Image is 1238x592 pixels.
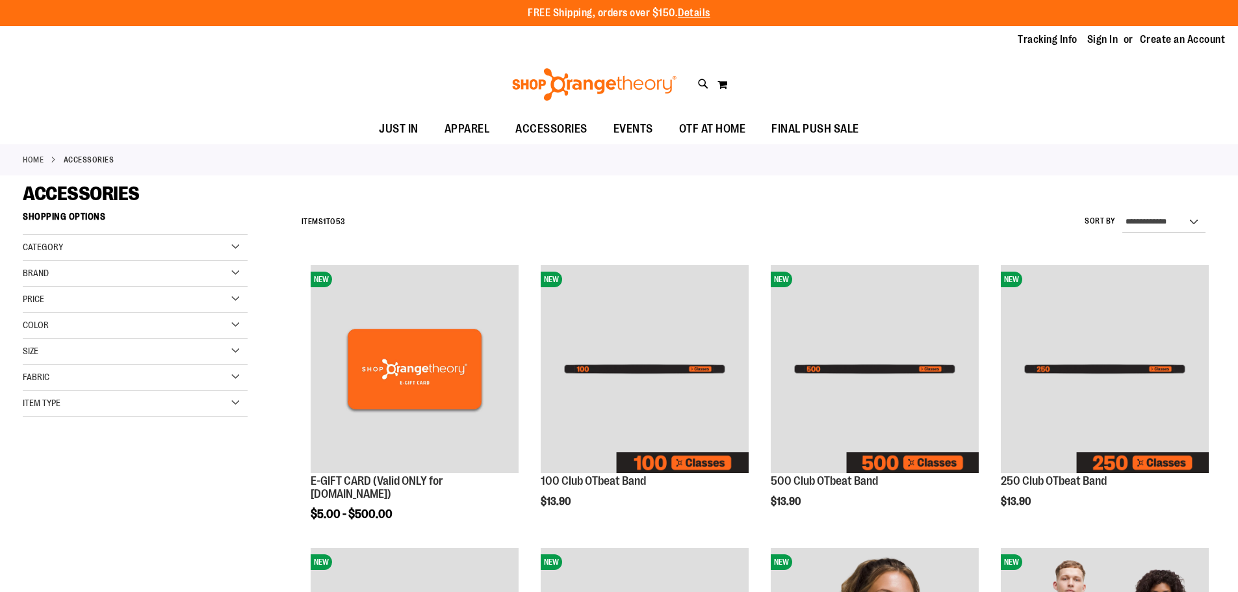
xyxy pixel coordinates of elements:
[311,508,393,521] span: $5.00 - $500.00
[23,346,38,356] span: Size
[534,259,755,534] div: product
[23,372,49,382] span: Fabric
[600,114,666,144] a: EVENTS
[758,114,872,144] a: FINAL PUSH SALE
[311,265,519,473] img: E-GIFT CARD (Valid ONLY for ShopOrangetheory.com)
[23,268,49,278] span: Brand
[502,114,600,144] a: ACCESSORIES
[771,114,859,144] span: FINAL PUSH SALE
[1001,554,1022,570] span: NEW
[1087,32,1118,47] a: Sign In
[23,242,63,252] span: Category
[613,114,653,144] span: EVENTS
[541,554,562,570] span: NEW
[541,265,749,475] a: Image of 100 Club OTbeat BandNEW
[515,114,587,144] span: ACCESSORIES
[366,114,432,144] a: JUST IN
[432,114,503,144] a: APPAREL
[311,265,519,475] a: E-GIFT CARD (Valid ONLY for ShopOrangetheory.com)NEW
[23,294,44,304] span: Price
[1001,496,1033,508] span: $13.90
[311,272,332,287] span: NEW
[541,474,646,487] a: 100 Club OTbeat Band
[541,265,749,473] img: Image of 100 Club OTbeat Band
[64,154,114,166] strong: ACCESSORIES
[1001,265,1209,473] img: Image of 250 Club OTbeat Band
[1018,32,1077,47] a: Tracking Info
[764,259,985,534] div: product
[771,474,878,487] a: 500 Club OTbeat Band
[1140,32,1226,47] a: Create an Account
[23,398,60,408] span: Item Type
[23,320,49,330] span: Color
[510,68,678,101] img: Shop Orangetheory
[302,212,346,232] h2: Items to
[994,259,1215,534] div: product
[323,217,326,226] span: 1
[23,205,248,235] strong: Shopping Options
[1001,474,1107,487] a: 250 Club OTbeat Band
[1085,216,1116,227] label: Sort By
[336,217,346,226] span: 53
[311,554,332,570] span: NEW
[23,154,44,166] a: Home
[445,114,490,144] span: APPAREL
[771,554,792,570] span: NEW
[679,114,746,144] span: OTF AT HOME
[771,496,803,508] span: $13.90
[1001,265,1209,475] a: Image of 250 Club OTbeat BandNEW
[304,259,525,553] div: product
[771,265,979,473] img: Image of 500 Club OTbeat Band
[379,114,419,144] span: JUST IN
[311,474,443,500] a: E-GIFT CARD (Valid ONLY for [DOMAIN_NAME])
[541,272,562,287] span: NEW
[1001,272,1022,287] span: NEW
[23,183,140,205] span: ACCESSORIES
[528,6,710,21] p: FREE Shipping, orders over $150.
[771,272,792,287] span: NEW
[541,496,573,508] span: $13.90
[666,114,759,144] a: OTF AT HOME
[678,7,710,19] a: Details
[771,265,979,475] a: Image of 500 Club OTbeat BandNEW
